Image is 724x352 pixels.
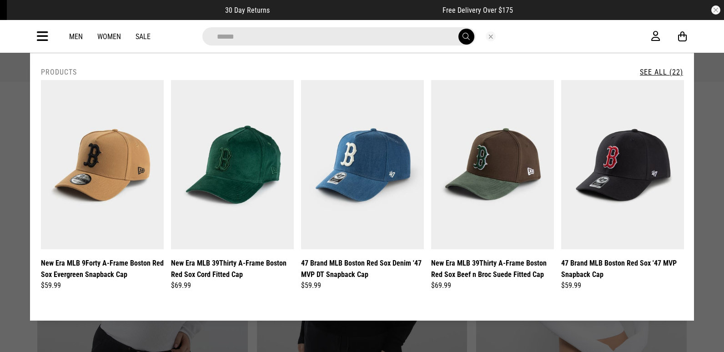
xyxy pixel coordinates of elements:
a: 47 Brand MLB Boston Red Sox Denim '47 MVP DT Snapback Cap [301,257,424,280]
a: Sale [136,32,151,41]
a: 47 Brand MLB Boston Red Sox '47 MVP Snapback Cap [561,257,684,280]
img: New Era Mlb 9forty A-frame Boston Red Sox Evergreen Snapback Cap in Brown [41,80,164,249]
a: New Era MLB 39Thirty A-Frame Boston Red Sox Cord Fitted Cap [171,257,294,280]
img: New Era Mlb 39thirty A-frame Boston Red Sox Beef N Broc Suede Fitted Cap in Brown [431,80,554,249]
div: $69.99 [171,280,294,291]
div: $59.99 [561,280,684,291]
img: 47 Brand Mlb Boston Red Sox '47 Mvp Snapback Cap in Blue [561,80,684,249]
button: Close search [486,31,496,41]
a: Men [69,32,83,41]
a: New Era MLB 9Forty A-Frame Boston Red Sox Evergreen Snapback Cap [41,257,164,280]
span: Free Delivery Over $175 [442,6,513,15]
div: $59.99 [301,280,424,291]
button: Open LiveChat chat widget [7,4,35,31]
div: $69.99 [431,280,554,291]
a: Women [97,32,121,41]
iframe: Customer reviews powered by Trustpilot [288,5,424,15]
img: 47 Brand Mlb Boston Red Sox Denim '47 Mvp Dt Snapback Cap in Blue [301,80,424,249]
img: New Era Mlb 39thirty A-frame Boston Red Sox Cord Fitted Cap in Green [171,80,294,249]
div: $59.99 [41,280,164,291]
a: See All (22) [640,68,683,76]
h2: Products [41,68,77,76]
a: New Era MLB 39Thirty A-Frame Boston Red Sox Beef n Broc Suede Fitted Cap [431,257,554,280]
span: 30 Day Returns [225,6,270,15]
